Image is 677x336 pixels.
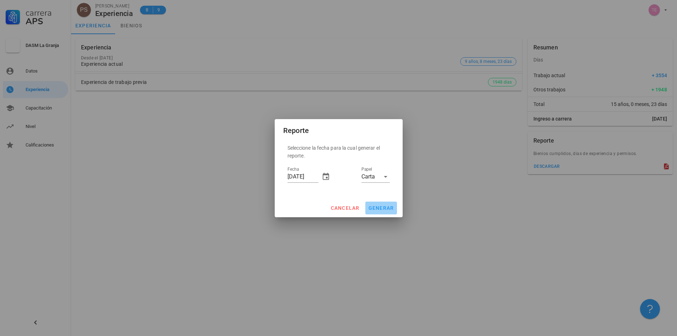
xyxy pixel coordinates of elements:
[288,144,390,160] p: Seleccione la fecha para la cual generar el reporte.
[330,205,359,211] span: cancelar
[327,202,362,214] button: cancelar
[361,171,390,182] div: PapelCarta
[361,167,372,172] label: Papel
[365,202,397,214] button: generar
[368,205,394,211] span: generar
[361,174,375,180] div: Carta
[288,167,299,172] label: Fecha
[283,125,309,136] div: Reporte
